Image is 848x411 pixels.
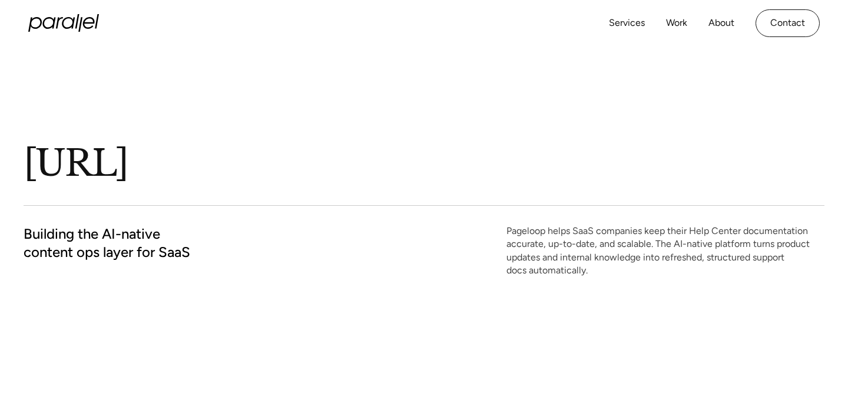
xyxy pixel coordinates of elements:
h1: [URL] [24,141,495,186]
h2: Building the AI-native content ops layer for SaaS [24,225,244,261]
a: home [28,14,99,32]
a: Contact [756,9,820,37]
a: Services [609,15,645,32]
a: Work [666,15,687,32]
p: Pageloop helps SaaS companies keep their Help Center documentation accurate, up-to-date, and scal... [506,225,824,278]
a: About [708,15,734,32]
